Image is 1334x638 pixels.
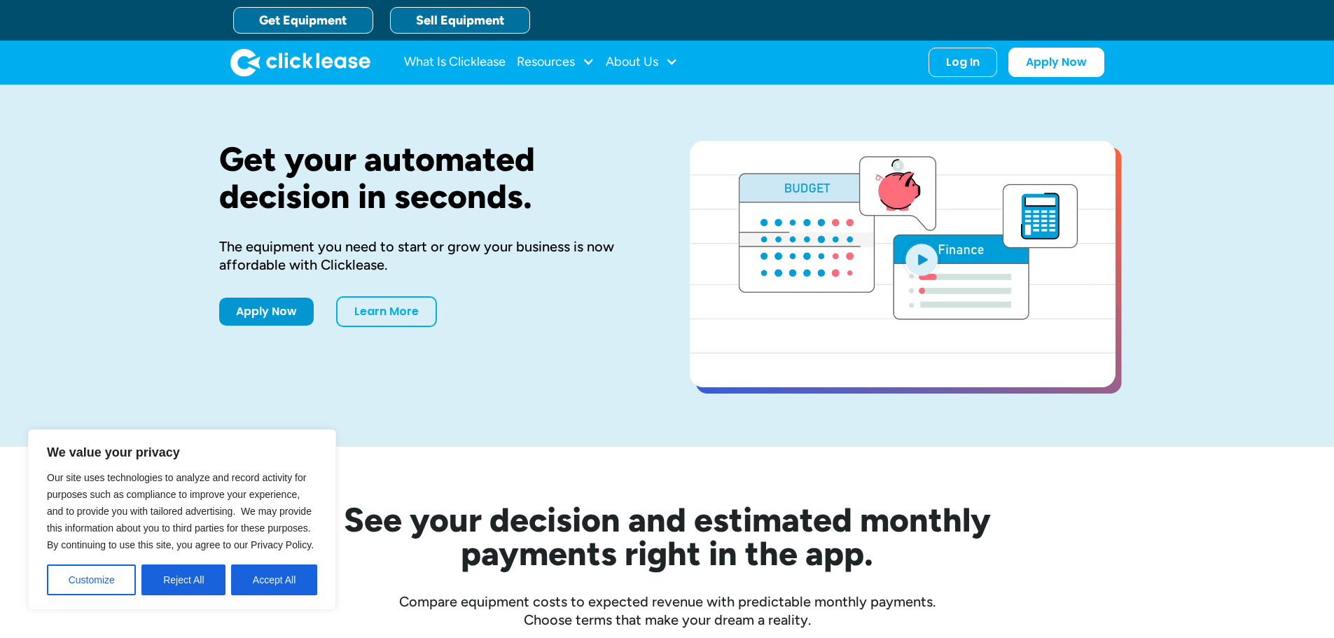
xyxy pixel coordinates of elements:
[230,48,370,76] img: Clicklease logo
[946,55,980,69] div: Log In
[404,48,506,76] a: What Is Clicklease
[517,48,595,76] div: Resources
[219,592,1116,629] div: Compare equipment costs to expected revenue with predictable monthly payments. Choose terms that ...
[390,7,530,34] a: Sell Equipment
[690,141,1116,387] a: open lightbox
[336,296,437,327] a: Learn More
[141,564,225,595] button: Reject All
[275,503,1059,570] h2: See your decision and estimated monthly payments right in the app.
[231,564,317,595] button: Accept All
[219,141,645,215] h1: Get your automated decision in seconds.
[28,429,336,610] div: We value your privacy
[606,48,678,76] div: About Us
[219,298,314,326] a: Apply Now
[233,7,373,34] a: Get Equipment
[47,564,136,595] button: Customize
[1008,48,1104,77] a: Apply Now
[47,472,314,550] span: Our site uses technologies to analyze and record activity for purposes such as compliance to impr...
[230,48,370,76] a: home
[47,444,317,461] p: We value your privacy
[903,240,940,279] img: Blue play button logo on a light blue circular background
[219,237,645,274] div: The equipment you need to start or grow your business is now affordable with Clicklease.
